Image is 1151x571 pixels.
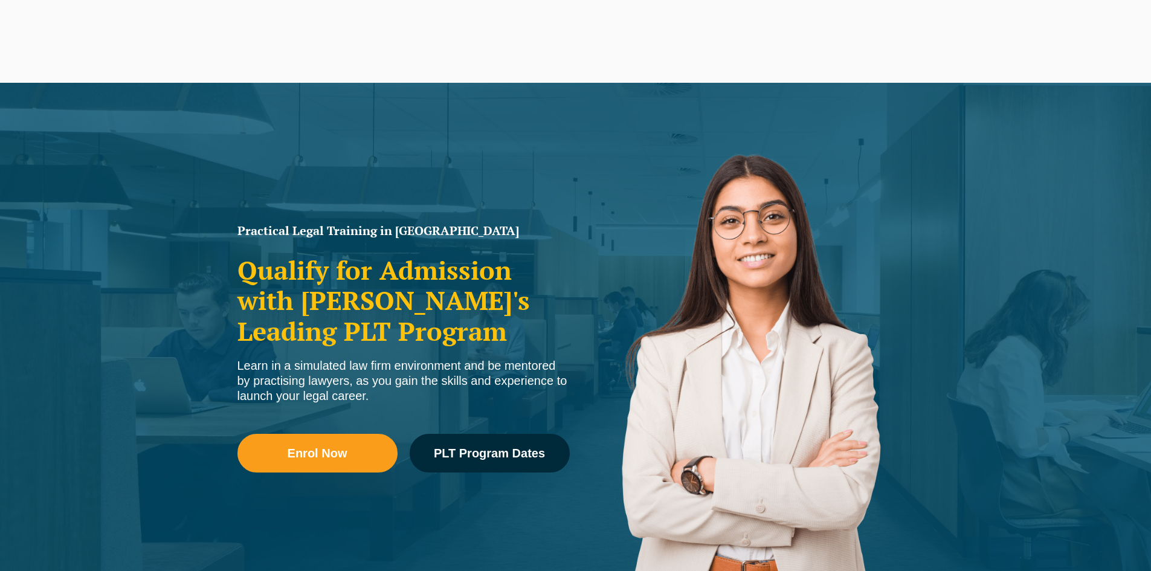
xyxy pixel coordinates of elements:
[410,434,570,473] a: PLT Program Dates
[237,434,398,473] a: Enrol Now
[288,447,347,459] span: Enrol Now
[434,447,545,459] span: PLT Program Dates
[237,255,570,346] h2: Qualify for Admission with [PERSON_NAME]'s Leading PLT Program
[237,358,570,404] div: Learn in a simulated law firm environment and be mentored by practising lawyers, as you gain the ...
[237,225,570,237] h1: Practical Legal Training in [GEOGRAPHIC_DATA]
